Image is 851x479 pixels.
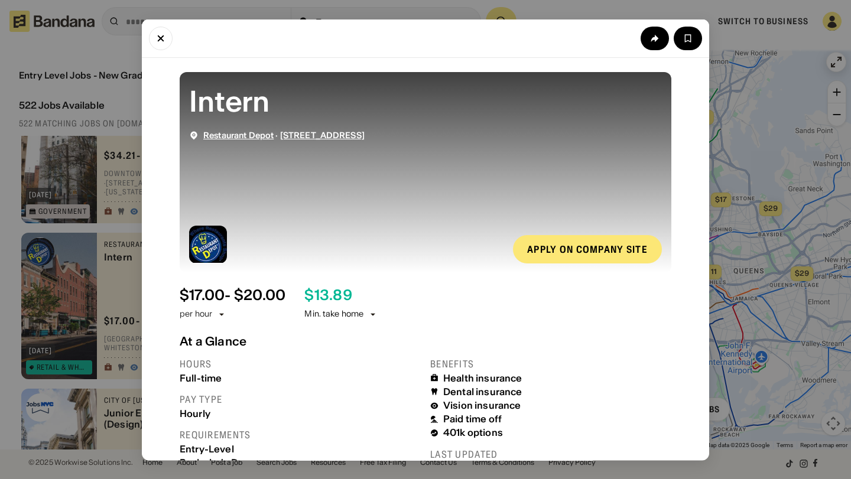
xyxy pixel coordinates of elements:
[203,130,365,140] div: ·
[527,244,648,253] div: Apply on company site
[180,457,421,468] div: Bachelor's Degree
[180,443,421,454] div: Entry-Level
[180,428,421,441] div: Requirements
[203,129,274,140] span: Restaurant Depot
[180,393,421,405] div: Pay type
[304,286,352,304] div: $ 13.89
[180,334,671,348] div: At a Glance
[189,81,662,120] div: Intern
[443,372,522,383] div: Health insurance
[430,357,671,370] div: Benefits
[304,308,378,320] div: Min. take home
[180,308,212,320] div: per hour
[149,26,173,50] button: Close
[443,413,502,425] div: Paid time off
[443,386,522,397] div: Dental insurance
[430,448,671,460] div: Last updated
[189,225,227,263] img: Restaurant Depot logo
[443,427,503,438] div: 401k options
[443,400,521,411] div: Vision insurance
[280,129,365,140] span: [STREET_ADDRESS]
[180,408,421,419] div: Hourly
[180,357,421,370] div: Hours
[180,286,285,304] div: $ 17.00 - $20.00
[180,372,421,383] div: Full-time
